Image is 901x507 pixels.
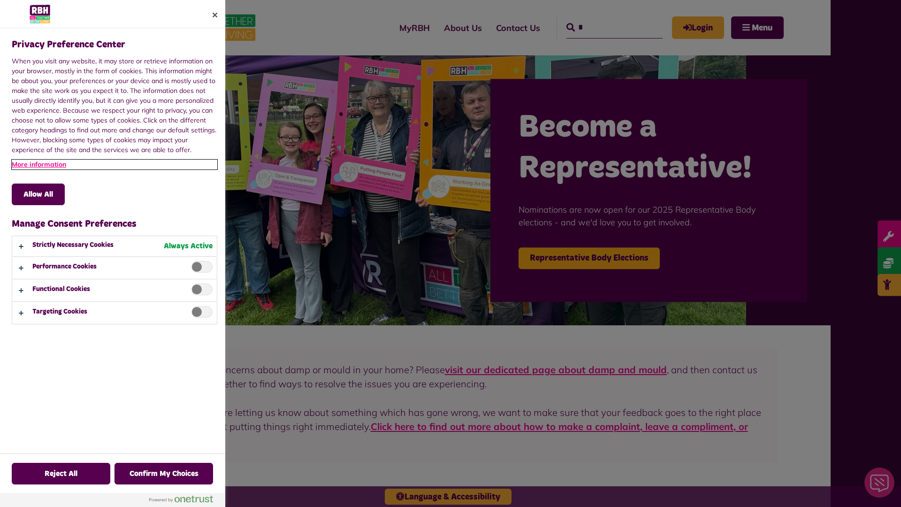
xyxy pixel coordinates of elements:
img: Company Logo [30,5,50,23]
h3: Manage Consent Preferences [12,217,217,231]
button: Allow All [12,184,65,205]
button: Reject All [12,463,110,484]
a: More information about your privacy, opens in a new tab [12,160,217,169]
div: Close Web Assistant [6,3,36,33]
a: Powered by OneTrust Opens in a new Tab [149,495,221,507]
div: When you visit any website, it may store or retrieve information on your browser, mostly in the f... [12,56,217,172]
button: Confirm My Choices [115,463,213,484]
button: Close [205,5,225,25]
div: Company Logo [12,5,68,23]
h2: Privacy Preference Center [12,38,125,52]
img: Powered by OneTrust Opens in a new Tab [149,495,213,503]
